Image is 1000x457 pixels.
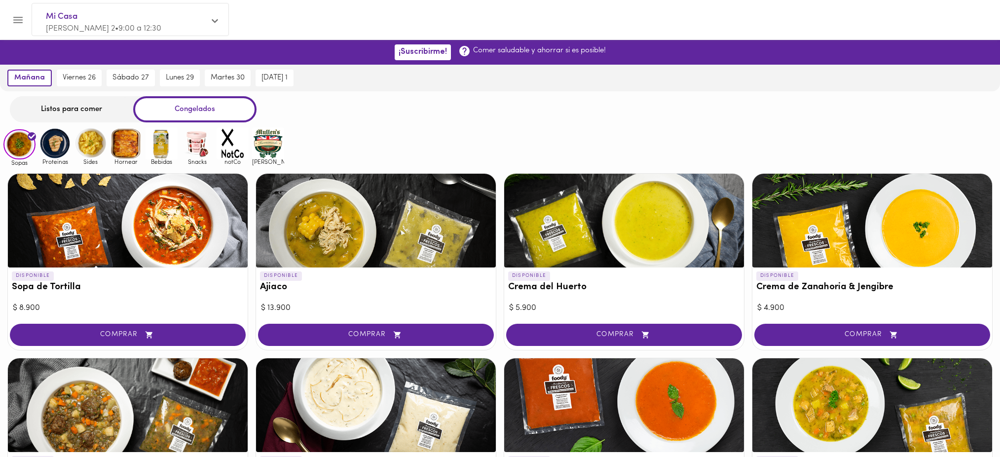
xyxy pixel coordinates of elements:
span: COMPRAR [767,331,978,339]
p: DISPONIBLE [12,271,54,280]
span: [PERSON_NAME] 2 • 9:00 a 12:30 [46,25,161,33]
iframe: Messagebird Livechat Widget [943,400,990,447]
div: Crema del Huerto [504,174,744,267]
div: Sopa de Lentejas [8,358,248,452]
div: Listos para comer [10,96,133,122]
span: lunes 29 [166,74,194,82]
span: Snacks [181,158,213,165]
span: COMPRAR [22,331,233,339]
span: viernes 26 [63,74,96,82]
button: martes 30 [205,70,251,86]
button: mañana [7,70,52,86]
div: $ 13.900 [261,303,491,314]
p: DISPONIBLE [260,271,302,280]
div: $ 5.900 [509,303,739,314]
button: COMPRAR [258,324,494,346]
span: Bebidas [146,158,178,165]
h3: Crema del Huerto [508,282,740,293]
div: Crema de Zanahoria & Jengibre [752,174,992,267]
div: Crema de cebolla [256,358,496,452]
div: $ 8.900 [13,303,243,314]
button: COMPRAR [506,324,742,346]
div: Crema de Tomate [504,358,744,452]
p: DISPONIBLE [508,271,550,280]
button: ¡Suscribirme! [395,44,451,60]
button: Menu [6,8,30,32]
span: [DATE] 1 [261,74,288,82]
img: notCo [217,127,249,159]
span: martes 30 [211,74,245,82]
h3: Crema de Zanahoria & Jengibre [756,282,988,293]
div: Sopa de Mondongo [752,358,992,452]
img: Snacks [181,127,213,159]
button: [DATE] 1 [256,70,294,86]
span: Proteinas [39,158,71,165]
span: sábado 27 [112,74,149,82]
span: [PERSON_NAME] [252,158,284,165]
img: Hornear [110,127,142,159]
button: viernes 26 [57,70,102,86]
img: Bebidas [146,127,178,159]
img: Sopas [3,129,36,160]
div: Ajiaco [256,174,496,267]
img: Proteinas [39,127,71,159]
div: $ 4.900 [757,303,987,314]
div: Congelados [133,96,257,122]
p: Comer saludable y ahorrar si es posible! [473,45,606,56]
button: COMPRAR [754,324,990,346]
p: DISPONIBLE [756,271,798,280]
button: COMPRAR [10,324,246,346]
span: mañana [14,74,45,82]
div: Sopa de Tortilla [8,174,248,267]
span: Sides [74,158,107,165]
span: COMPRAR [270,331,481,339]
h3: Sopa de Tortilla [12,282,244,293]
span: Mi Casa [46,10,205,23]
button: lunes 29 [160,70,200,86]
span: COMPRAR [519,331,730,339]
img: mullens [252,127,284,159]
button: sábado 27 [107,70,155,86]
span: Hornear [110,158,142,165]
h3: Ajiaco [260,282,492,293]
span: ¡Suscribirme! [399,47,447,57]
img: Sides [74,127,107,159]
span: Sopas [3,159,36,166]
span: notCo [217,158,249,165]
